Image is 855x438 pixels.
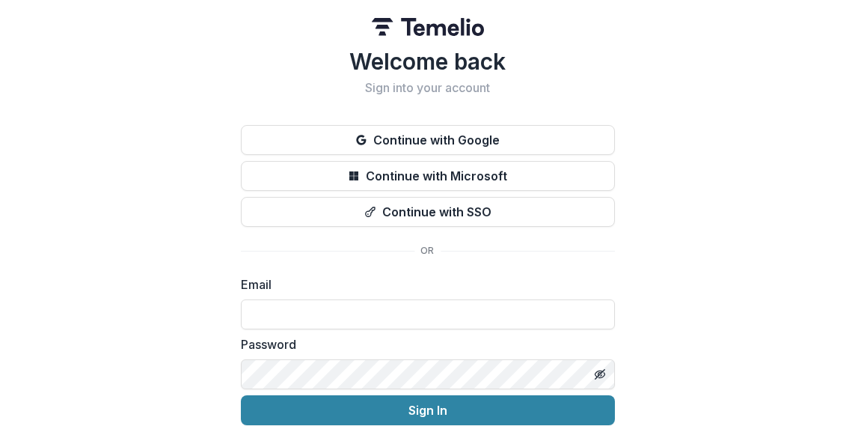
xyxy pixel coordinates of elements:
[241,197,615,227] button: Continue with SSO
[241,395,615,425] button: Sign In
[241,335,606,353] label: Password
[241,125,615,155] button: Continue with Google
[241,81,615,95] h2: Sign into your account
[241,48,615,75] h1: Welcome back
[241,161,615,191] button: Continue with Microsoft
[372,18,484,36] img: Temelio
[588,362,612,386] button: Toggle password visibility
[241,276,606,293] label: Email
